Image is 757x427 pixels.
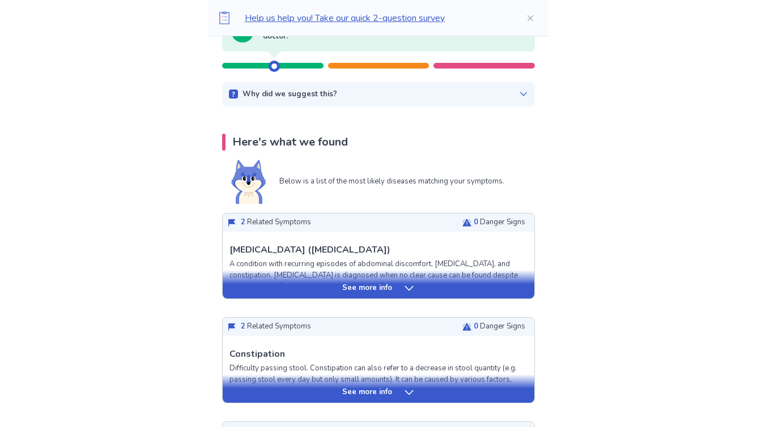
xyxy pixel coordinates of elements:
p: Related Symptoms [241,321,311,332]
p: Danger Signs [474,217,525,228]
p: Danger Signs [474,321,525,332]
p: Difficulty passing stool. Constipation can also refer to a decrease in stool quantity (e.g. passi... [229,363,528,396]
p: Related Symptoms [241,217,311,228]
span: 0 [474,217,478,227]
p: Constipation [229,347,285,361]
p: [MEDICAL_DATA] ([MEDICAL_DATA]) [229,243,390,257]
img: Shiba [231,160,266,204]
p: A condition with recurring episodes of abdominal discomfort, [MEDICAL_DATA], and constipation. [M... [229,259,528,303]
p: See more info [342,387,392,398]
p: Why did we suggest this? [243,89,337,100]
span: 2 [241,321,245,331]
p: Below is a list of the most likely diseases matching your symptoms. [279,176,504,187]
span: 2 [241,217,245,227]
p: Help us help you! Take our quick 2-question survey [245,11,508,25]
p: See more info [342,283,392,294]
p: Here's what we found [232,134,348,151]
span: 0 [474,321,478,331]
